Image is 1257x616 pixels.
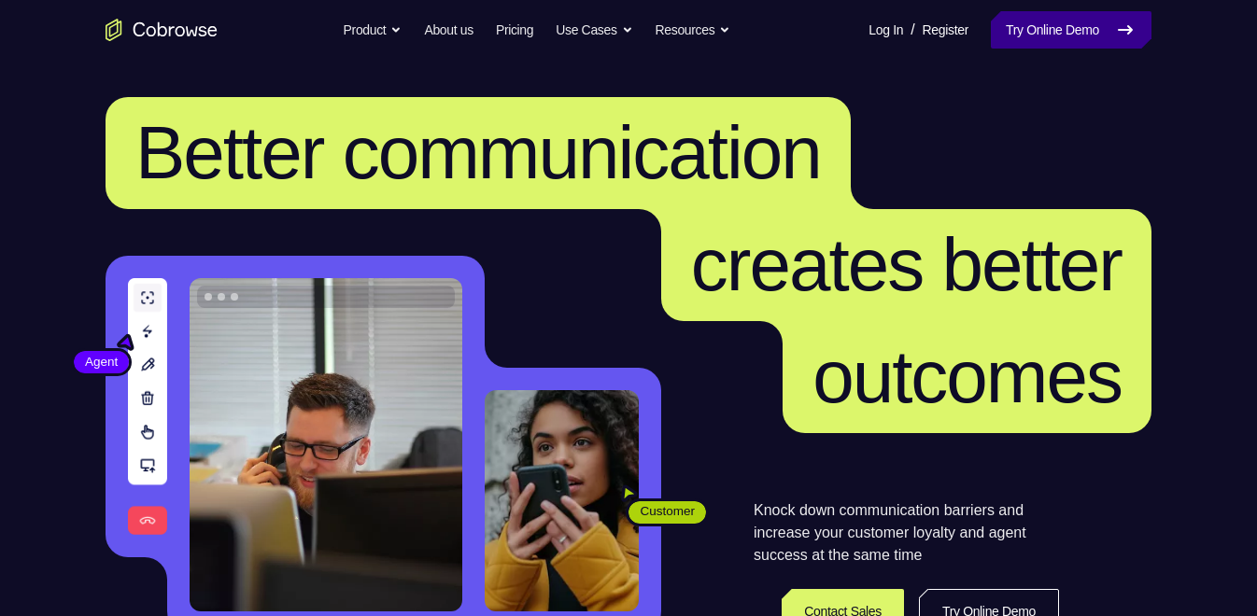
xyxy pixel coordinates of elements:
[190,278,462,611] img: A customer support agent talking on the phone
[485,390,639,611] img: A customer holding their phone
[424,11,473,49] a: About us
[991,11,1151,49] a: Try Online Demo
[496,11,533,49] a: Pricing
[556,11,632,49] button: Use Cases
[923,11,968,49] a: Register
[754,499,1059,567] p: Knock down communication barriers and increase your customer loyalty and agent success at the sam...
[691,223,1122,306] span: creates better
[812,335,1122,418] span: outcomes
[344,11,403,49] button: Product
[135,111,821,194] span: Better communication
[656,11,731,49] button: Resources
[911,19,914,41] span: /
[869,11,903,49] a: Log In
[106,19,218,41] a: Go to the home page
